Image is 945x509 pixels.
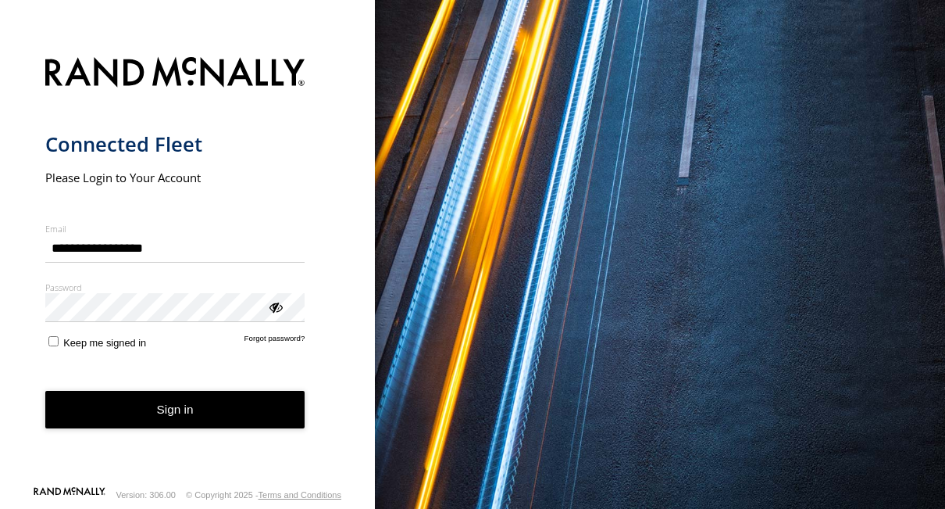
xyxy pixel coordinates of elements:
div: Version: 306.00 [116,490,176,500]
div: © Copyright 2025 - [186,490,341,500]
img: Rand McNally [45,54,305,94]
a: Terms and Conditions [259,490,341,500]
a: Visit our Website [34,487,105,503]
button: Sign in [45,391,305,429]
h1: Connected Fleet [45,131,305,157]
a: Forgot password? [244,334,305,349]
label: Email [45,223,305,235]
input: Keep me signed in [48,336,59,346]
form: main [45,48,330,486]
h2: Please Login to Your Account [45,170,305,185]
label: Password [45,281,305,293]
div: ViewPassword [267,299,283,314]
span: Keep me signed in [63,337,146,349]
